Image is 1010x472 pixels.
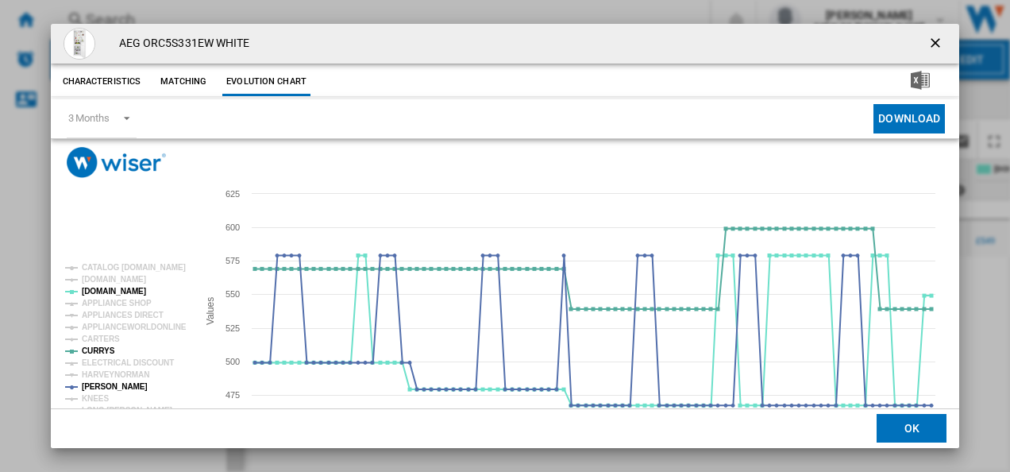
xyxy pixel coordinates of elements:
[82,346,115,355] tspan: CURRYS
[82,335,120,343] tspan: CARTERS
[226,222,240,232] tspan: 600
[911,71,930,90] img: excel-24x24.png
[51,24,960,449] md-dialog: Product popup
[921,28,953,60] button: getI18NText('BUTTONS.CLOSE_DIALOG')
[67,147,166,178] img: logo_wiser_300x94.png
[226,357,240,366] tspan: 500
[59,68,145,96] button: Characteristics
[873,104,945,133] button: Download
[64,28,95,60] img: 7_1_1.png
[226,256,240,265] tspan: 575
[226,289,240,299] tspan: 550
[82,275,146,284] tspan: [DOMAIN_NAME]
[82,382,148,391] tspan: [PERSON_NAME]
[111,36,250,52] h4: AEG ORC5S331EW WHITE
[226,189,240,199] tspan: 625
[82,311,164,319] tspan: APPLIANCES DIRECT
[82,406,172,415] tspan: LONG [PERSON_NAME]
[82,370,149,379] tspan: HARVEYNORMAN
[82,394,109,403] tspan: KNEES
[226,323,240,333] tspan: 525
[885,68,955,96] button: Download in Excel
[68,112,110,124] div: 3 Months
[927,35,946,54] ng-md-icon: getI18NText('BUTTONS.CLOSE_DIALOG')
[204,297,215,325] tspan: Values
[82,287,146,296] tspan: [DOMAIN_NAME]
[82,263,186,272] tspan: CATALOG [DOMAIN_NAME]
[82,323,187,331] tspan: APPLIANCEWORLDONLINE
[226,390,240,400] tspan: 475
[82,299,152,308] tspan: APPLIANCE SHOP
[82,358,174,367] tspan: ELECTRICAL DISCOUNT
[877,415,946,443] button: OK
[222,68,310,96] button: Evolution chart
[148,68,218,96] button: Matching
